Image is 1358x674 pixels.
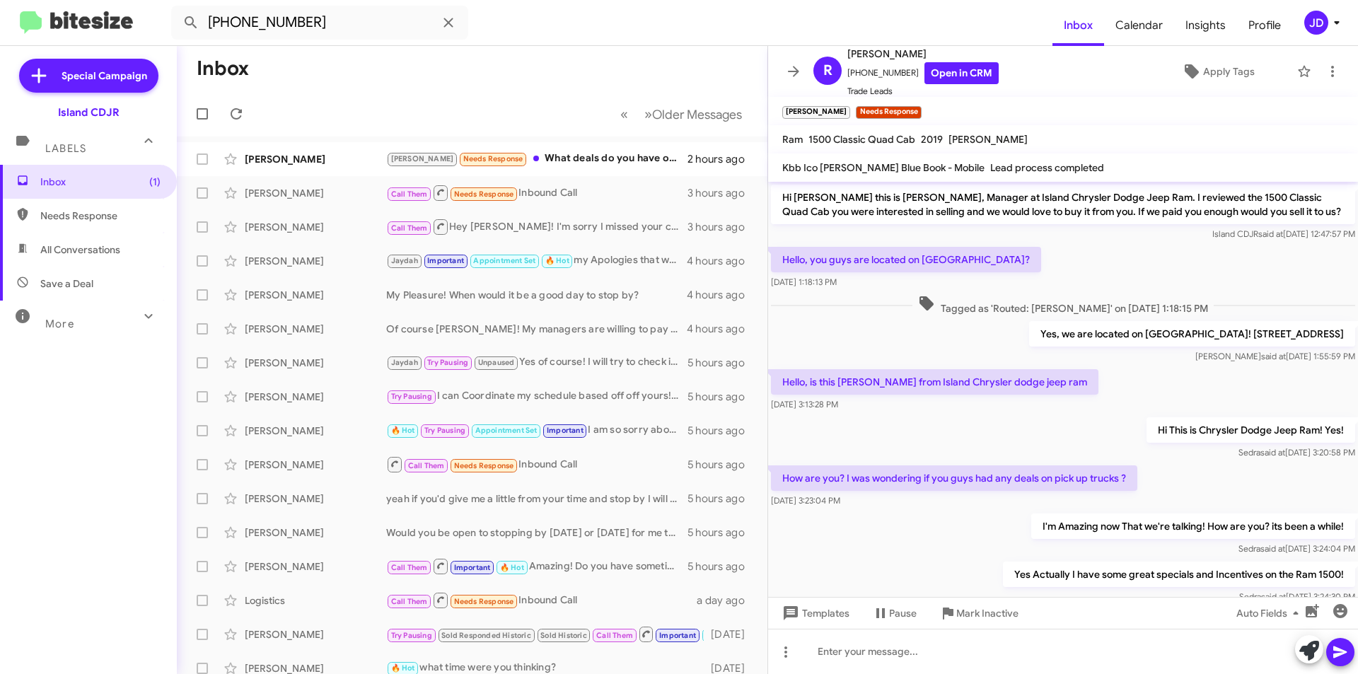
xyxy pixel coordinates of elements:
span: Call Them [391,190,428,199]
span: Insights [1174,5,1237,46]
div: 2 hours ago [687,152,756,166]
div: 4 hours ago [687,288,756,302]
span: Labels [45,142,86,155]
div: [PERSON_NAME] [245,525,386,540]
span: Templates [779,600,849,626]
a: Open in CRM [924,62,999,84]
a: Inbox [1052,5,1104,46]
div: [PERSON_NAME] [245,559,386,574]
h1: Inbox [197,57,249,80]
span: Sold Responded Historic [441,631,531,640]
span: 🔥 Hot [545,256,569,265]
span: [PHONE_NUMBER] [847,62,999,84]
span: Important [659,631,696,640]
button: Apply Tags [1145,59,1290,84]
nav: Page navigation example [613,100,750,129]
span: 2019 [921,133,943,146]
span: R [823,59,832,82]
span: Inbox [40,175,161,189]
div: 3 hours ago [687,186,756,200]
span: said at [1261,591,1286,602]
div: [DATE] [704,627,756,641]
div: 5 hours ago [687,424,756,438]
span: Appointment Set [473,256,535,265]
a: Special Campaign [19,59,158,93]
div: Yes of course! I will try to check in Early [DATE] Morning In hopes to getting you on the schedul... [386,354,687,371]
span: Call Them [391,563,428,572]
span: Needs Response [454,190,514,199]
span: Needs Response [454,597,514,606]
div: 5 hours ago [687,356,756,370]
span: Call Them [391,597,428,606]
span: Try Pausing [391,392,432,401]
div: [PERSON_NAME] [245,356,386,370]
div: What deals do you have on the rams this month? [386,151,687,167]
div: [PERSON_NAME] [245,254,386,268]
span: 🔥 Hot [391,426,415,435]
div: my Apologies that was an automated message. I do look forward to meeting with you! [386,252,687,269]
div: [PERSON_NAME] [245,492,386,506]
div: 5 hours ago [687,390,756,404]
div: Inbound Call [386,591,697,609]
div: JD [1304,11,1328,35]
span: Trade Leads [847,84,999,98]
div: Would you be open to stopping by [DATE] or [DATE] for me to take a look at your vehicle? I will t... [386,525,687,540]
span: Try Pausing [424,426,465,435]
p: Yes Actually I have some great specials and Incentives on the Ram 1500! [1003,562,1355,587]
span: [PERSON_NAME] [948,133,1028,146]
span: said at [1260,543,1285,554]
div: Logistics [245,593,386,608]
p: Hi This is Chrysler Dodge Jeep Ram! Yes! [1147,417,1355,443]
div: I can Coordinate my schedule based off off yours! I would just have to inform my appraisals! What... [386,388,687,405]
div: [PERSON_NAME] [245,627,386,641]
span: [PERSON_NAME] [391,154,454,163]
small: [PERSON_NAME] [782,106,850,119]
span: (1) [149,175,161,189]
span: Try Pausing [427,358,468,367]
div: My Pleasure! When would it be a good day to stop by? [386,288,687,302]
span: 🔥 Hot [500,563,524,572]
span: Call Them [596,631,633,640]
span: Needs Response [454,461,514,470]
span: Sedra [DATE] 3:20:58 PM [1238,447,1355,458]
button: Auto Fields [1225,600,1316,626]
span: Important [454,563,491,572]
span: » [644,105,652,123]
div: Inbound Call [386,455,687,473]
span: Sold Historic [540,631,587,640]
button: Mark Inactive [928,600,1030,626]
p: I'm Amazing now That we're talking! How are you? its been a while! [1031,513,1355,539]
span: [PERSON_NAME] [847,45,999,62]
input: Search [171,6,468,40]
span: [DATE] 3:23:04 PM [771,495,840,506]
span: Tagged as 'Routed: [PERSON_NAME]' on [DATE] 1:18:15 PM [912,295,1214,315]
span: Apply Tags [1203,59,1255,84]
div: Island CDJR [58,105,120,120]
span: Kbb Ico [PERSON_NAME] Blue Book - Mobile [782,161,985,174]
div: [PERSON_NAME] [245,152,386,166]
div: [PERSON_NAME] [245,458,386,472]
div: 5 hours ago [687,559,756,574]
span: Important [547,426,584,435]
a: Calendar [1104,5,1174,46]
span: Island CDJR [DATE] 12:47:57 PM [1212,228,1355,239]
div: I'm sorry about that! I have been here all day. but if there is a convenient time for you to both... [386,625,704,643]
span: [DATE] 3:13:28 PM [771,399,838,409]
div: [PERSON_NAME] [245,424,386,438]
span: Pause [889,600,917,626]
span: [DATE] 1:18:13 PM [771,277,837,287]
div: Of course [PERSON_NAME]! My managers are willing to pay top price for your current vehicle! Do yo... [386,322,687,336]
span: Special Campaign [62,69,147,83]
div: yeah if you'd give me a little from your time and stop by I will make sure it will not be Wasted! [386,492,687,506]
button: Previous [612,100,637,129]
p: How are you? I was wondering if you guys had any deals on pick up trucks ? [771,465,1137,491]
span: Appointment Set [475,426,538,435]
div: I am so sorry about that [PERSON_NAME], I will forward this matter to my managers! [386,422,687,438]
span: Important [427,256,464,265]
p: Yes, we are located on [GEOGRAPHIC_DATA]! [STREET_ADDRESS] [1029,321,1355,347]
span: Auto Fields [1236,600,1304,626]
p: Hi [PERSON_NAME] this is [PERSON_NAME], Manager at Island Chrysler Dodge Jeep Ram. I reviewed the... [771,185,1355,224]
div: [PERSON_NAME] [245,220,386,234]
div: Inbound Call [386,184,687,202]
